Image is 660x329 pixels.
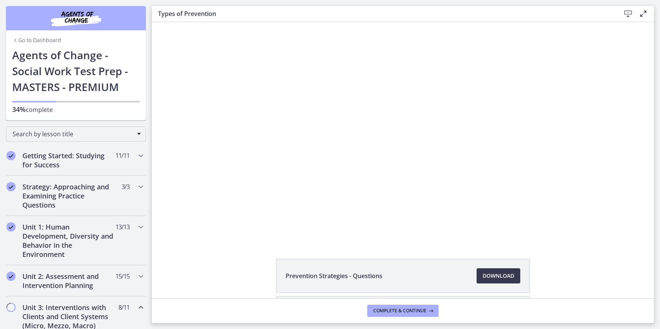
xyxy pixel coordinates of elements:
span: Prevention Strategies - Questions [286,271,382,280]
span: 11 / 11 [115,151,129,160]
p: complete [12,105,140,114]
div: Search by lesson title [6,126,146,142]
span: Download [483,271,514,280]
iframe: Video Lesson [152,22,654,241]
span: 3 / 3 [122,182,129,191]
h3: Types of Prevention [158,9,608,18]
h2: Getting Started: Studying for Success [22,151,115,169]
i: Completed [6,222,16,231]
h2: Unit 1: Human Development, Diversity and Behavior in the Environment [22,222,115,259]
button: Complete & continue [367,305,439,317]
h1: Agents of Change - Social Work Test Prep - MASTERS - PREMIUM [12,47,140,95]
a: Go to Dashboard [12,36,61,44]
a: Download [477,268,520,283]
span: Complete & continue [373,308,426,314]
span: 34% [12,105,26,114]
img: Agents of Change [30,9,122,27]
span: 15 / 15 [115,272,129,281]
h2: Unit 2: Assessment and Intervention Planning [22,272,115,290]
i: Completed [6,182,16,191]
span: 8 / 11 [118,303,129,312]
i: Completed [6,151,16,160]
span: 13 / 13 [115,222,129,231]
span: Search by lesson title [13,130,133,138]
h2: Strategy: Approaching and Examining Practice Questions [22,182,115,209]
i: Completed [6,272,16,281]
